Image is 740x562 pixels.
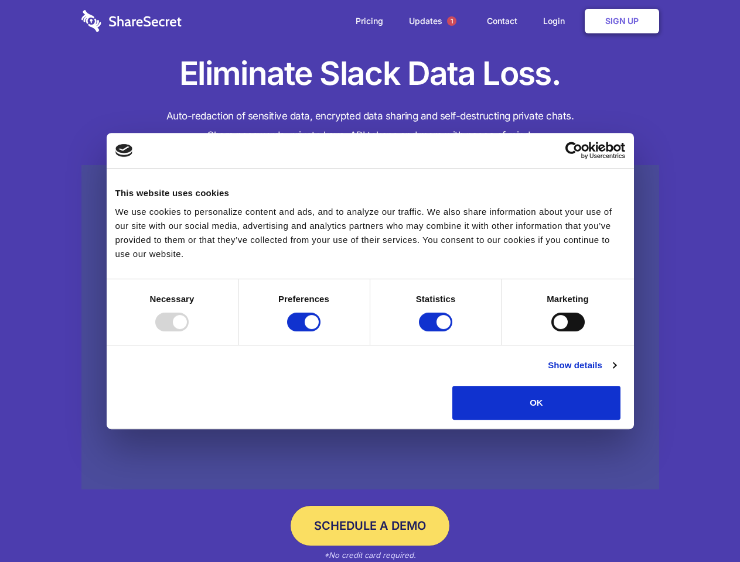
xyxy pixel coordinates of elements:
a: Usercentrics Cookiebot - opens in a new window [523,142,625,159]
a: Schedule a Demo [291,506,449,546]
a: Wistia video thumbnail [81,165,659,490]
a: Pricing [344,3,395,39]
em: *No credit card required. [324,550,416,560]
strong: Preferences [278,294,329,304]
h4: Auto-redaction of sensitive data, encrypted data sharing and self-destructing private chats. Shar... [81,107,659,145]
img: logo-wordmark-white-trans-d4663122ce5f474addd5e946df7df03e33cb6a1c49d2221995e7729f52c070b2.svg [81,10,182,32]
strong: Marketing [547,294,589,304]
a: Show details [548,358,616,372]
a: Login [531,3,582,39]
strong: Necessary [150,294,195,304]
button: OK [452,386,620,420]
span: 1 [447,16,456,26]
a: Sign Up [585,9,659,33]
div: We use cookies to personalize content and ads, and to analyze our traffic. We also share informat... [115,205,625,261]
a: Contact [475,3,529,39]
div: This website uses cookies [115,186,625,200]
strong: Statistics [416,294,456,304]
h1: Eliminate Slack Data Loss. [81,53,659,95]
img: logo [115,144,133,157]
